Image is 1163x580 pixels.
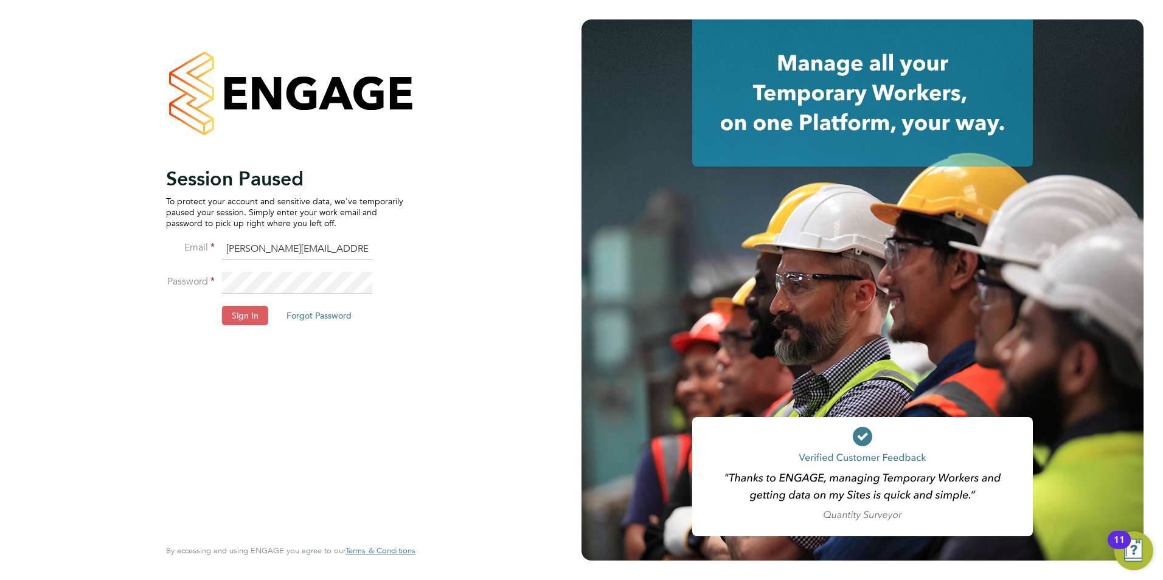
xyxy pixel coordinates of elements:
label: Email [166,241,215,254]
h2: Session Paused [166,167,403,191]
a: Terms & Conditions [345,546,415,556]
p: To protect your account and sensitive data, we've temporarily paused your session. Simply enter y... [166,196,403,229]
div: 11 [1114,540,1125,556]
button: Open Resource Center, 11 new notifications [1114,531,1153,570]
button: Forgot Password [277,306,361,325]
button: Sign In [222,306,268,325]
span: By accessing and using ENGAGE you agree to our [166,545,415,556]
label: Password [166,275,215,288]
input: Enter your work email... [222,238,372,260]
